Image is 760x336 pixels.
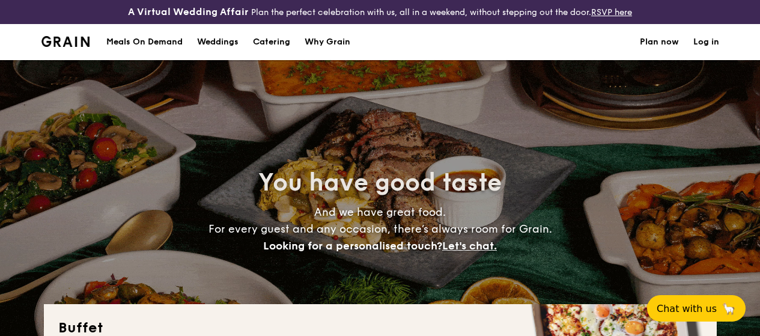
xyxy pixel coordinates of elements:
[693,24,719,60] a: Log in
[197,24,239,60] div: Weddings
[647,295,746,322] button: Chat with us🦙
[106,24,183,60] div: Meals On Demand
[657,303,717,314] span: Chat with us
[640,24,679,60] a: Plan now
[208,206,552,252] span: And we have great food. For every guest and any occasion, there’s always room for Grain.
[297,24,357,60] a: Why Grain
[591,7,632,17] a: RSVP here
[263,239,442,252] span: Looking for a personalised touch?
[41,36,90,47] img: Grain
[442,239,497,252] span: Let's chat.
[722,302,736,316] span: 🦙
[128,5,249,19] h4: A Virtual Wedding Affair
[190,24,246,60] a: Weddings
[253,24,290,60] h1: Catering
[258,168,502,197] span: You have good taste
[99,24,190,60] a: Meals On Demand
[305,24,350,60] div: Why Grain
[127,5,633,19] div: Plan the perfect celebration with us, all in a weekend, without stepping out the door.
[41,36,90,47] a: Logotype
[246,24,297,60] a: Catering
